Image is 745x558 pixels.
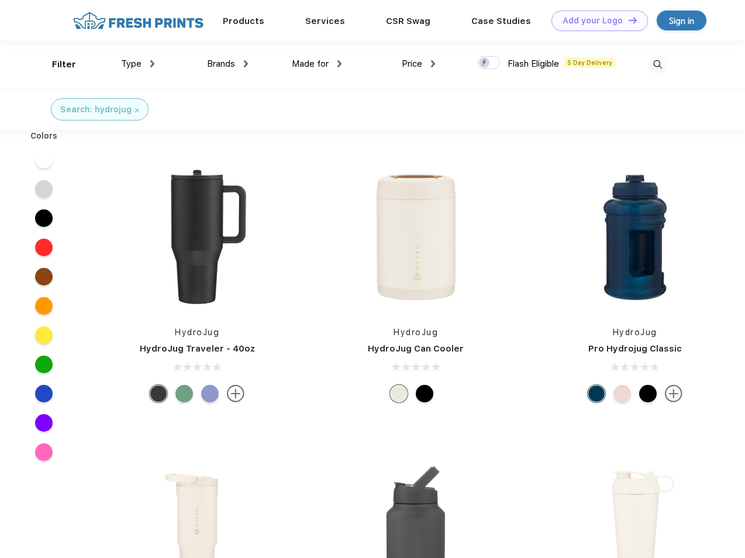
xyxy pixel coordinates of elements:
[639,385,657,402] div: Black
[135,108,139,112] img: filter_cancel.svg
[416,385,433,402] div: Black
[119,159,275,315] img: func=resize&h=266
[338,159,494,315] img: func=resize&h=266
[563,16,623,26] div: Add your Logo
[588,385,605,402] div: Navy
[665,385,682,402] img: more.svg
[629,17,637,23] img: DT
[390,385,408,402] div: Cream
[564,57,616,68] span: 5 Day Delivery
[292,58,329,69] span: Made for
[402,58,422,69] span: Price
[368,343,464,354] a: HydroJug Can Cooler
[394,328,438,337] a: HydroJug
[223,16,264,26] a: Products
[227,385,244,402] img: more.svg
[588,343,682,354] a: Pro Hydrojug Classic
[150,385,167,402] div: Black
[244,60,248,67] img: dropdown.png
[337,60,342,67] img: dropdown.png
[52,58,76,71] div: Filter
[121,58,142,69] span: Type
[613,328,657,337] a: HydroJug
[207,58,235,69] span: Brands
[175,385,193,402] div: Sage
[60,104,132,116] div: Search: hydrojug
[657,11,706,30] a: Sign in
[613,385,631,402] div: Pink Sand
[175,328,219,337] a: HydroJug
[22,130,67,142] div: Colors
[150,60,154,67] img: dropdown.png
[70,11,207,31] img: fo%20logo%202.webp
[201,385,219,402] div: Peri
[669,14,694,27] div: Sign in
[648,55,667,74] img: desktop_search.svg
[508,58,559,69] span: Flash Eligible
[431,60,435,67] img: dropdown.png
[557,159,713,315] img: func=resize&h=266
[140,343,255,354] a: HydroJug Traveler - 40oz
